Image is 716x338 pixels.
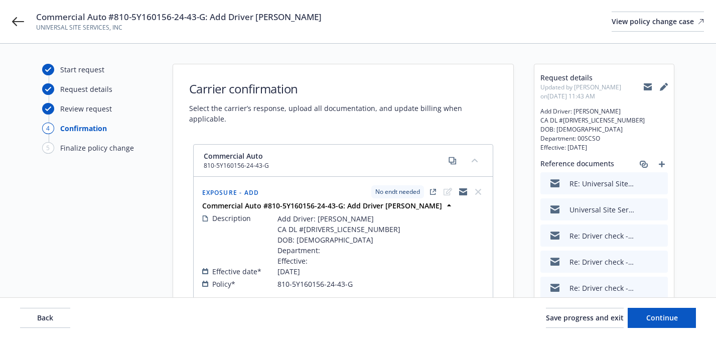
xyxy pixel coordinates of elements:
button: preview file [655,257,664,267]
div: Re: Driver check - [PERSON_NAME] [569,283,635,293]
strong: Commercial Auto #810-5Y160156-24-43-G: Add Driver [PERSON_NAME] [202,201,442,210]
span: Back [37,313,53,322]
div: Commercial Auto810-5Y160156-24-43-Gcopycollapse content [194,145,493,177]
button: download file [639,231,647,241]
span: [DATE] [277,266,300,277]
span: Commercial Auto [204,151,269,161]
span: Request details [540,72,644,83]
div: Confirmation [60,123,107,134]
div: Review request [60,103,112,114]
span: Updated by [PERSON_NAME] on [DATE] 11:43 AM [540,83,644,101]
span: 810-5Y160156-24-43-G [277,279,353,289]
span: Add Driver: [PERSON_NAME] CA DL #[DRIVERS_LICENSE_NUMBER] DOB: [DEMOGRAPHIC_DATA] Department: 00S... [540,107,668,152]
div: Re: Driver check - [PERSON_NAME] [569,257,635,267]
button: collapse content [467,152,483,168]
div: RE: Universal Site Services, Inc - Commercial Auto #810-5Y160156-24-43-G: Add Driver [PERSON_NAME] [569,178,635,189]
span: Policy* [212,279,235,289]
span: close [472,186,484,198]
button: preview file [655,178,664,189]
a: add [656,158,668,170]
div: Re: Driver check - [PERSON_NAME] [569,231,635,241]
span: Continue [646,313,678,322]
a: View policy change case [612,12,704,32]
a: associate [638,158,650,170]
button: download file [639,204,647,215]
button: download file [639,283,647,293]
span: Description [212,213,251,223]
button: preview file [655,283,664,293]
button: Save progress and exit [546,308,624,328]
a: external [427,186,439,198]
span: No endt needed [375,187,420,196]
div: 4 [42,123,54,134]
span: Add Driver: [PERSON_NAME] CA DL #[DRIVERS_LICENSE_NUMBER] DOB: [DEMOGRAPHIC_DATA] Department: Eff... [277,213,400,266]
button: preview file [655,204,664,215]
span: 810-5Y160156-24-43-G [204,161,269,170]
span: Commercial Auto #810-5Y160156-24-43-G: Add Driver [PERSON_NAME] [36,11,322,23]
button: preview file [655,231,664,241]
span: Effective date* [212,266,261,277]
h1: Carrier confirmation [189,80,497,97]
button: download file [639,257,647,267]
span: Save progress and exit [546,313,624,322]
a: copyLogging [457,186,469,198]
div: View policy change case [612,12,704,31]
button: Continue [628,308,696,328]
span: Exposure - Add [202,188,259,197]
span: edit [442,186,454,198]
div: 5 [42,142,54,154]
div: Universal Site Services, Inc - Commercial Auto #810-5Y160156-24-43-G: Add Driver [PERSON_NAME] [569,204,635,215]
div: Start request [60,64,104,75]
span: UNIVERSAL SITE SERVICES, INC [36,23,322,32]
div: Request details [60,84,112,94]
button: Back [20,308,70,328]
span: Reference documents [540,158,614,170]
div: Finalize policy change [60,143,134,153]
a: copy [447,155,459,167]
button: download file [639,178,647,189]
span: Select the carrier’s response, upload all documentation, and update billing when applicable. [189,103,497,124]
